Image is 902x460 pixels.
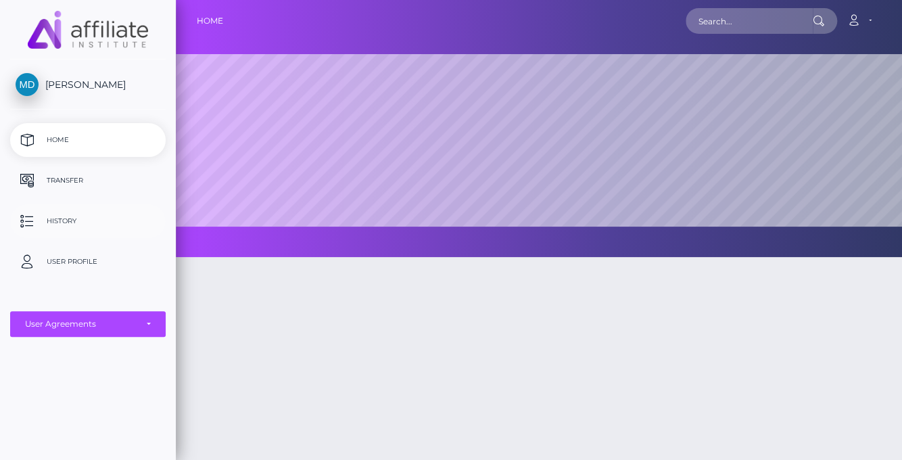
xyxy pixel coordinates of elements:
a: Transfer [10,164,166,198]
p: History [16,211,160,231]
p: Home [16,130,160,150]
a: Home [197,7,223,35]
a: User Profile [10,245,166,279]
p: Transfer [16,170,160,191]
div: User Agreements [25,319,136,329]
button: User Agreements [10,311,166,337]
a: Home [10,123,166,157]
p: User Profile [16,252,160,272]
a: History [10,204,166,238]
input: Search... [686,8,813,34]
span: [PERSON_NAME] [10,78,166,91]
img: MassPay [28,11,148,49]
